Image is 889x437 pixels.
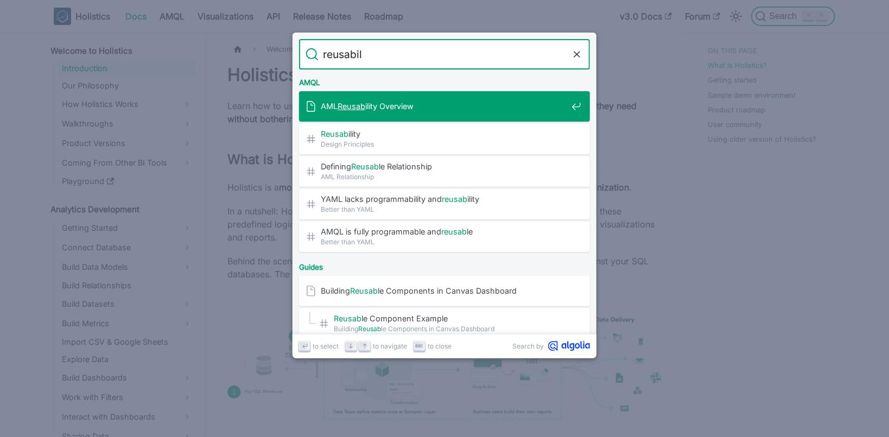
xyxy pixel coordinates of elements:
[351,162,379,171] mark: Reusab
[334,313,567,324] span: le Component Example​
[570,48,583,61] button: Clear the query
[334,324,567,334] span: Building le Components in Canvas Dashboard
[319,39,570,69] input: Search docs
[321,129,567,139] span: ility​
[428,341,452,351] span: to close
[321,172,567,182] span: AML Relationship
[299,308,590,339] a: Reusable Component Example​BuildingReusable Components in Canvas Dashboard
[321,194,567,204] span: YAML lacks programmability and ility​
[442,194,467,204] mark: reusab
[373,341,407,351] span: to navigate
[321,101,567,111] span: AML ility Overview
[321,139,567,149] span: Design Principles
[441,227,467,236] mark: reusab
[299,221,590,252] a: AMQL is fully programmable andreusable​Better than YAML
[512,341,544,351] span: Search by
[321,286,567,296] span: Building le Components in Canvas Dashboard
[321,161,567,172] span: Defining le Relationship​
[358,325,381,333] mark: Reusab
[321,226,567,237] span: AMQL is fully programmable and le​
[299,124,590,154] a: Reusability​Design Principles
[297,254,592,276] div: Guides
[548,341,590,351] svg: Algolia
[512,341,590,351] a: Search byAlgolia
[321,237,567,247] span: Better than YAML
[350,286,378,295] mark: Reusab
[334,314,361,323] mark: Reusab
[297,69,592,91] div: AMQL
[415,342,423,350] svg: Escape key
[313,341,339,351] span: to select
[321,204,567,214] span: Better than YAML
[299,276,590,306] a: BuildingReusable Components in Canvas Dashboard
[299,91,590,122] a: AMLReusability Overview
[299,156,590,187] a: DefiningReusable Relationship​AML Relationship
[347,342,355,350] svg: Arrow down
[299,189,590,219] a: YAML lacks programmability andreusability​Better than YAML
[338,102,365,111] mark: Reusab
[321,129,348,138] mark: Reusab
[361,342,369,350] svg: Arrow up
[301,342,309,350] svg: Enter key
